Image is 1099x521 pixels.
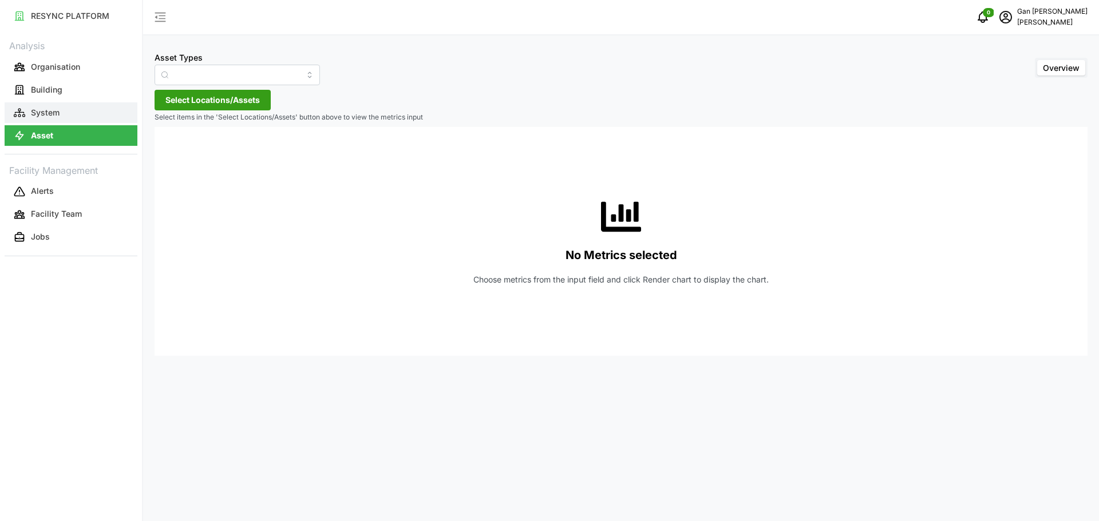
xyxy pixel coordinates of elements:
[5,55,137,78] a: Organisation
[31,130,53,141] p: Asset
[155,113,1088,122] p: Select items in the 'Select Locations/Assets' button above to view the metrics input
[5,101,137,124] a: System
[31,208,82,220] p: Facility Team
[5,181,137,202] button: Alerts
[5,161,137,178] p: Facility Management
[31,231,50,242] p: Jobs
[5,102,137,123] button: System
[5,57,137,77] button: Organisation
[5,5,137,27] a: RESYNC PLATFORM
[31,107,60,118] p: System
[31,61,80,73] p: Organisation
[5,204,137,225] button: Facility Team
[473,274,769,285] p: Choose metrics from the input field and click Render chart to display the chart.
[971,6,994,29] button: notifications
[5,79,137,100] button: Building
[5,203,137,226] a: Facility Team
[5,37,137,53] p: Analysis
[5,227,137,248] button: Jobs
[1043,63,1080,73] span: Overview
[5,180,137,203] a: Alerts
[1017,17,1088,28] p: [PERSON_NAME]
[165,90,260,110] span: Select Locations/Assets
[987,9,990,17] span: 0
[31,84,62,96] p: Building
[5,125,137,146] button: Asset
[31,185,54,197] p: Alerts
[1017,6,1088,17] p: Gan [PERSON_NAME]
[994,6,1017,29] button: schedule
[155,90,271,110] button: Select Locations/Assets
[31,10,109,22] p: RESYNC PLATFORM
[5,6,137,26] button: RESYNC PLATFORM
[5,226,137,249] a: Jobs
[5,78,137,101] a: Building
[155,51,203,64] label: Asset Types
[5,124,137,147] a: Asset
[566,246,677,265] p: No Metrics selected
